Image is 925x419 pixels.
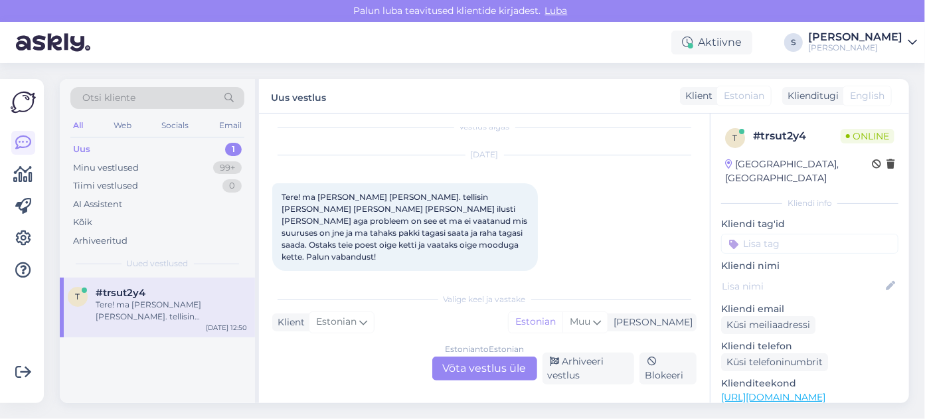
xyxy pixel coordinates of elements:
div: Minu vestlused [73,161,139,175]
span: Otsi kliente [82,91,135,105]
p: Kliendi tag'id [721,217,898,231]
img: Askly Logo [11,90,36,115]
div: Arhiveeri vestlus [543,353,634,384]
a: [PERSON_NAME][PERSON_NAME] [808,32,917,53]
div: Klient [680,89,713,103]
span: Muu [570,315,590,327]
span: t [76,292,80,301]
div: Uus [73,143,90,156]
label: Uus vestlus [271,87,326,105]
div: [GEOGRAPHIC_DATA], [GEOGRAPHIC_DATA] [725,157,872,185]
p: Klienditeekond [721,377,898,390]
div: Tere! ma [PERSON_NAME] [PERSON_NAME]. tellisin [PERSON_NAME] [PERSON_NAME] [PERSON_NAME] ilusti [... [96,299,247,323]
div: Web [111,117,134,134]
div: [PERSON_NAME] [808,42,902,53]
div: Estonian [509,312,562,332]
span: 12:50 [276,272,326,282]
div: Tiimi vestlused [73,179,138,193]
span: Estonian [316,315,357,329]
div: 1 [225,143,242,156]
div: 99+ [213,161,242,175]
div: Küsi telefoninumbrit [721,353,828,371]
div: Aktiivne [671,31,752,54]
span: Luba [541,5,572,17]
div: Valige keel ja vastake [272,293,697,305]
span: Uued vestlused [127,258,189,270]
span: Estonian [724,89,764,103]
div: All [70,117,86,134]
div: Klienditugi [782,89,839,103]
div: Vestlus algas [272,121,697,133]
div: Kõik [73,216,92,229]
div: 0 [222,179,242,193]
p: Kliendi nimi [721,259,898,273]
div: Küsi meiliaadressi [721,316,815,334]
div: [PERSON_NAME] [808,32,902,42]
div: AI Assistent [73,198,122,211]
div: Kliendi info [721,197,898,209]
div: Email [216,117,244,134]
span: English [850,89,884,103]
div: S [784,33,803,52]
div: [PERSON_NAME] [608,315,693,329]
span: #trsut2y4 [96,287,145,299]
div: Võta vestlus üle [432,357,537,380]
div: Arhiveeritud [73,234,127,248]
p: Kliendi email [721,302,898,316]
input: Lisa nimi [722,279,883,293]
span: t [733,133,738,143]
div: Socials [159,117,191,134]
div: Estonian to Estonian [445,343,524,355]
span: Tere! ma [PERSON_NAME] [PERSON_NAME]. tellisin [PERSON_NAME] [PERSON_NAME] [PERSON_NAME] ilusti [... [282,192,529,262]
a: [URL][DOMAIN_NAME] [721,391,825,403]
p: Kliendi telefon [721,339,898,353]
div: [DATE] [272,149,697,161]
input: Lisa tag [721,234,898,254]
span: Online [841,129,894,143]
div: Blokeeri [639,353,697,384]
div: [DATE] 12:50 [206,323,247,333]
div: # trsut2y4 [753,128,841,144]
div: Klient [272,315,305,329]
